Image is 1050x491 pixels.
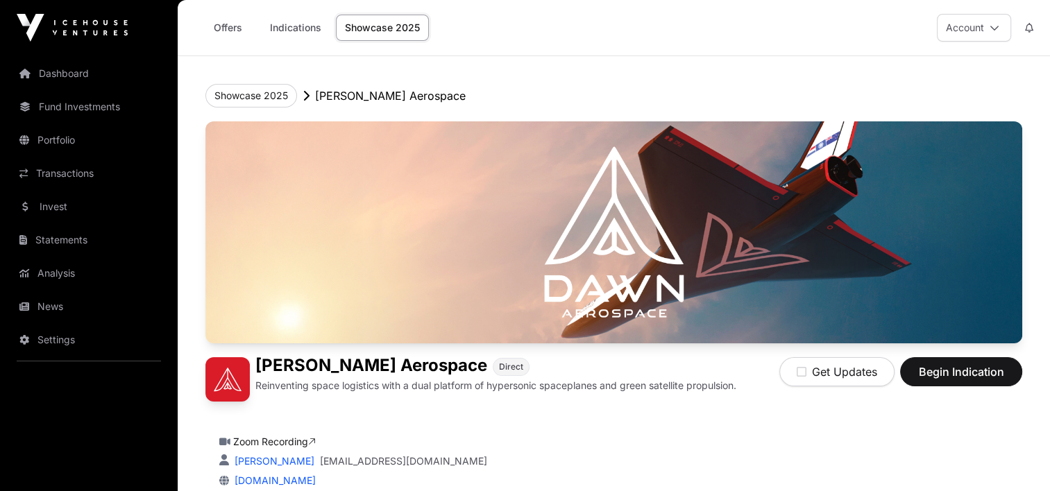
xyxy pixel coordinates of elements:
a: Analysis [11,258,167,288]
a: [EMAIL_ADDRESS][DOMAIN_NAME] [320,454,487,468]
p: [PERSON_NAME] Aerospace [315,87,466,104]
a: [PERSON_NAME] [232,455,314,467]
a: Portfolio [11,125,167,155]
a: Statements [11,225,167,255]
img: Dawn Aerospace [205,121,1022,343]
a: Zoom Recording [233,436,316,447]
a: [DOMAIN_NAME] [229,474,316,486]
span: Begin Indication [917,363,1005,380]
img: Dawn Aerospace [205,357,250,402]
a: Dashboard [11,58,167,89]
a: Invest [11,191,167,222]
iframe: Chat Widget [981,424,1050,491]
a: Fund Investments [11,92,167,122]
button: Get Updates [779,357,895,386]
a: Transactions [11,158,167,189]
a: News [11,291,167,322]
a: Indications [261,15,330,41]
img: Icehouse Ventures Logo [17,14,128,42]
button: Begin Indication [900,357,1022,386]
span: Direct [499,361,523,372]
a: Begin Indication [900,371,1022,385]
a: Showcase 2025 [336,15,429,41]
button: Showcase 2025 [205,84,297,107]
a: Settings [11,325,167,355]
h1: [PERSON_NAME] Aerospace [255,357,487,376]
a: Offers [200,15,255,41]
button: Account [937,14,1011,42]
p: Reinventing space logistics with a dual platform of hypersonic spaceplanes and green satellite pr... [255,379,736,393]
